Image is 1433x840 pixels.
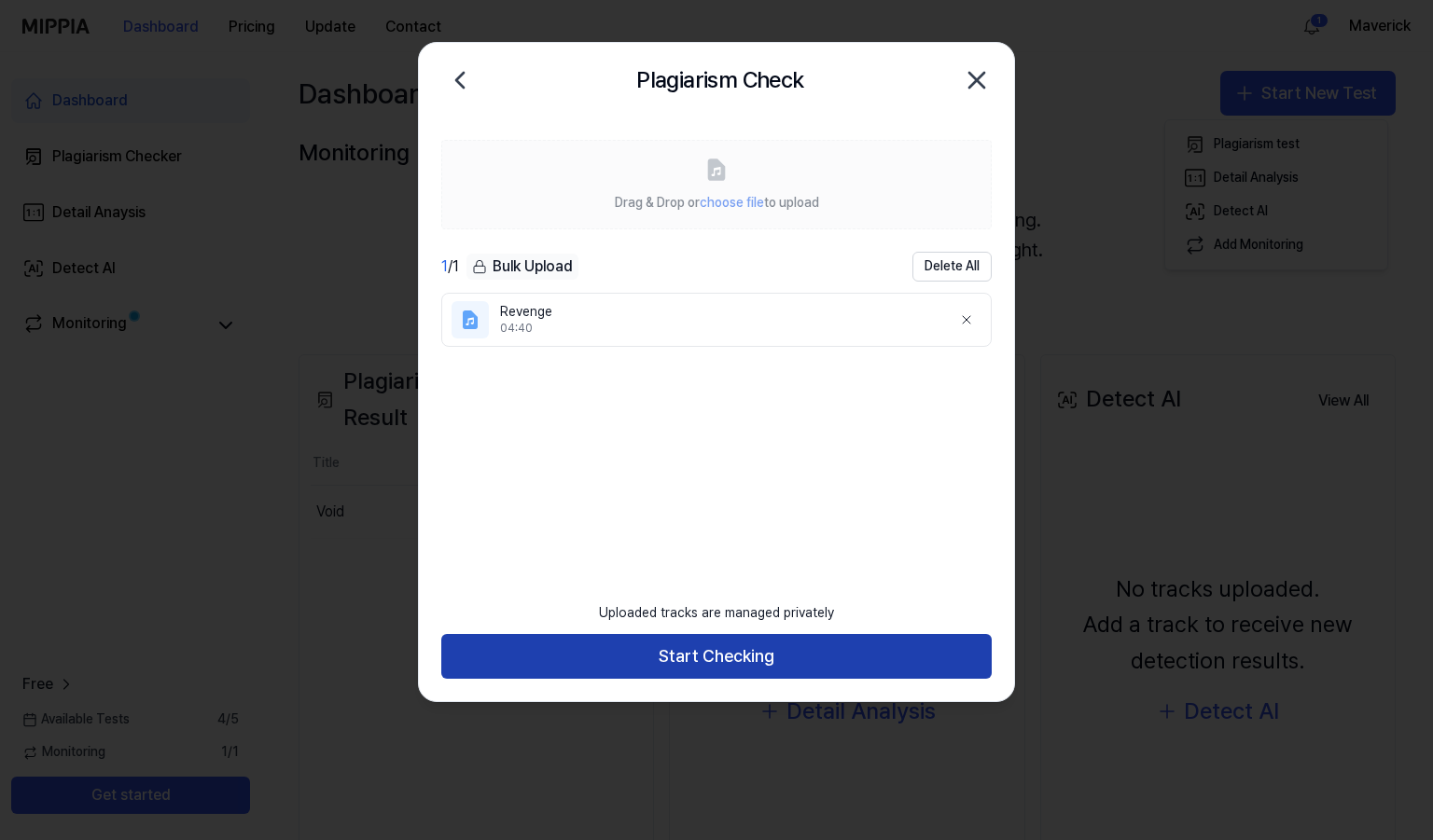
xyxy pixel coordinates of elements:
button: Bulk Upload [466,254,578,281]
span: 1 [441,257,448,275]
div: / 1 [441,255,459,278]
h2: Plagiarism Check [636,62,803,98]
span: choose file [700,195,764,210]
div: 04:40 [500,321,937,337]
button: Start Checking [441,634,992,679]
div: Uploaded tracks are managed privately [588,593,845,634]
div: Bulk Upload [466,254,578,280]
button: Delete All [912,252,992,282]
span: Drag & Drop or to upload [615,195,819,210]
div: Revenge [500,303,937,322]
